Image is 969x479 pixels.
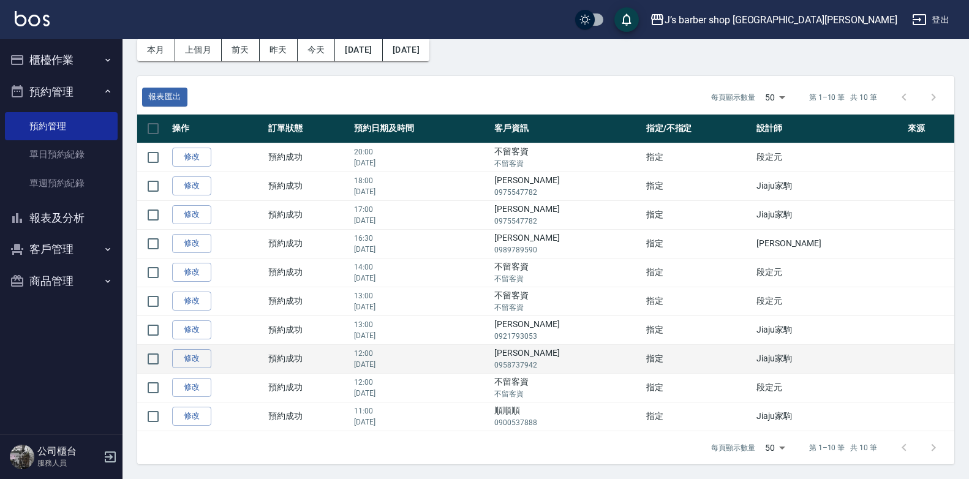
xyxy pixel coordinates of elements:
[354,204,488,215] p: 17:00
[491,115,643,143] th: 客戶資訊
[354,301,488,312] p: [DATE]
[494,360,639,371] p: 0958737942
[172,263,211,282] a: 修改
[354,388,488,399] p: [DATE]
[494,216,639,227] p: 0975547782
[265,315,351,344] td: 預約成功
[643,172,753,200] td: 指定
[491,315,643,344] td: [PERSON_NAME]
[753,172,905,200] td: Jiaju家駒
[5,44,118,76] button: 櫃檯作業
[169,115,265,143] th: 操作
[354,146,488,157] p: 20:00
[265,258,351,287] td: 預約成功
[643,344,753,373] td: 指定
[354,157,488,168] p: [DATE]
[643,287,753,315] td: 指定
[172,349,211,368] a: 修改
[665,12,897,28] div: J’s barber shop [GEOGRAPHIC_DATA][PERSON_NAME]
[760,81,790,114] div: 50
[265,200,351,229] td: 預約成功
[491,402,643,431] td: 順順順
[172,292,211,311] a: 修改
[172,378,211,397] a: 修改
[383,39,429,61] button: [DATE]
[643,200,753,229] td: 指定
[142,88,187,107] a: 報表匯出
[491,143,643,172] td: 不留客資
[354,233,488,244] p: 16:30
[494,417,639,428] p: 0900537888
[494,244,639,255] p: 0989789590
[753,115,905,143] th: 設計師
[614,7,639,32] button: save
[494,158,639,169] p: 不留客資
[753,143,905,172] td: 段定元
[753,402,905,431] td: Jiaju家駒
[265,143,351,172] td: 預約成功
[5,140,118,168] a: 單日預約紀錄
[354,330,488,341] p: [DATE]
[354,319,488,330] p: 13:00
[494,273,639,284] p: 不留客資
[351,115,491,143] th: 預約日期及時間
[175,39,222,61] button: 上個月
[5,112,118,140] a: 預約管理
[172,407,211,426] a: 修改
[809,442,877,453] p: 第 1–10 筆 共 10 筆
[711,442,755,453] p: 每頁顯示數量
[5,233,118,265] button: 客戶管理
[494,302,639,313] p: 不留客資
[491,172,643,200] td: [PERSON_NAME]
[753,344,905,373] td: Jiaju家駒
[753,200,905,229] td: Jiaju家駒
[265,115,351,143] th: 訂單狀態
[494,187,639,198] p: 0975547782
[907,9,954,31] button: 登出
[172,205,211,224] a: 修改
[809,92,877,103] p: 第 1–10 筆 共 10 筆
[645,7,902,32] button: J’s barber shop [GEOGRAPHIC_DATA][PERSON_NAME]
[354,348,488,359] p: 12:00
[172,148,211,167] a: 修改
[354,215,488,226] p: [DATE]
[265,287,351,315] td: 預約成功
[260,39,298,61] button: 昨天
[10,445,34,469] img: Person
[643,143,753,172] td: 指定
[298,39,336,61] button: 今天
[15,11,50,26] img: Logo
[753,373,905,402] td: 段定元
[354,175,488,186] p: 18:00
[222,39,260,61] button: 前天
[335,39,382,61] button: [DATE]
[760,431,790,464] div: 50
[643,115,753,143] th: 指定/不指定
[643,229,753,258] td: 指定
[5,169,118,197] a: 單週預約紀錄
[491,200,643,229] td: [PERSON_NAME]
[354,290,488,301] p: 13:00
[172,176,211,195] a: 修改
[753,229,905,258] td: [PERSON_NAME]
[5,202,118,234] button: 報表及分析
[265,344,351,373] td: 預約成功
[494,388,639,399] p: 不留客資
[265,172,351,200] td: 預約成功
[491,287,643,315] td: 不留客資
[5,265,118,297] button: 商品管理
[354,417,488,428] p: [DATE]
[354,186,488,197] p: [DATE]
[5,76,118,108] button: 預約管理
[137,39,175,61] button: 本月
[37,458,100,469] p: 服務人員
[753,258,905,287] td: 段定元
[491,258,643,287] td: 不留客資
[643,402,753,431] td: 指定
[491,229,643,258] td: [PERSON_NAME]
[494,331,639,342] p: 0921793053
[37,445,100,458] h5: 公司櫃台
[354,262,488,273] p: 14:00
[354,359,488,370] p: [DATE]
[354,244,488,255] p: [DATE]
